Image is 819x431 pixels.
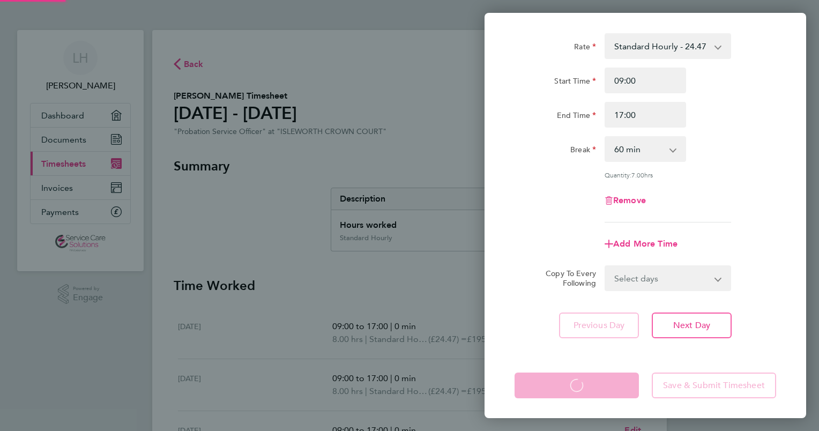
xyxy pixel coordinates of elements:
[613,195,646,205] span: Remove
[605,68,686,93] input: E.g. 08:00
[570,145,596,158] label: Break
[673,320,710,331] span: Next Day
[652,313,732,338] button: Next Day
[537,269,596,288] label: Copy To Every Following
[605,240,677,248] button: Add More Time
[605,170,731,179] div: Quantity: hrs
[605,102,686,128] input: E.g. 18:00
[613,239,677,249] span: Add More Time
[605,196,646,205] button: Remove
[574,42,596,55] label: Rate
[631,170,644,179] span: 7.00
[557,110,596,123] label: End Time
[554,76,596,89] label: Start Time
